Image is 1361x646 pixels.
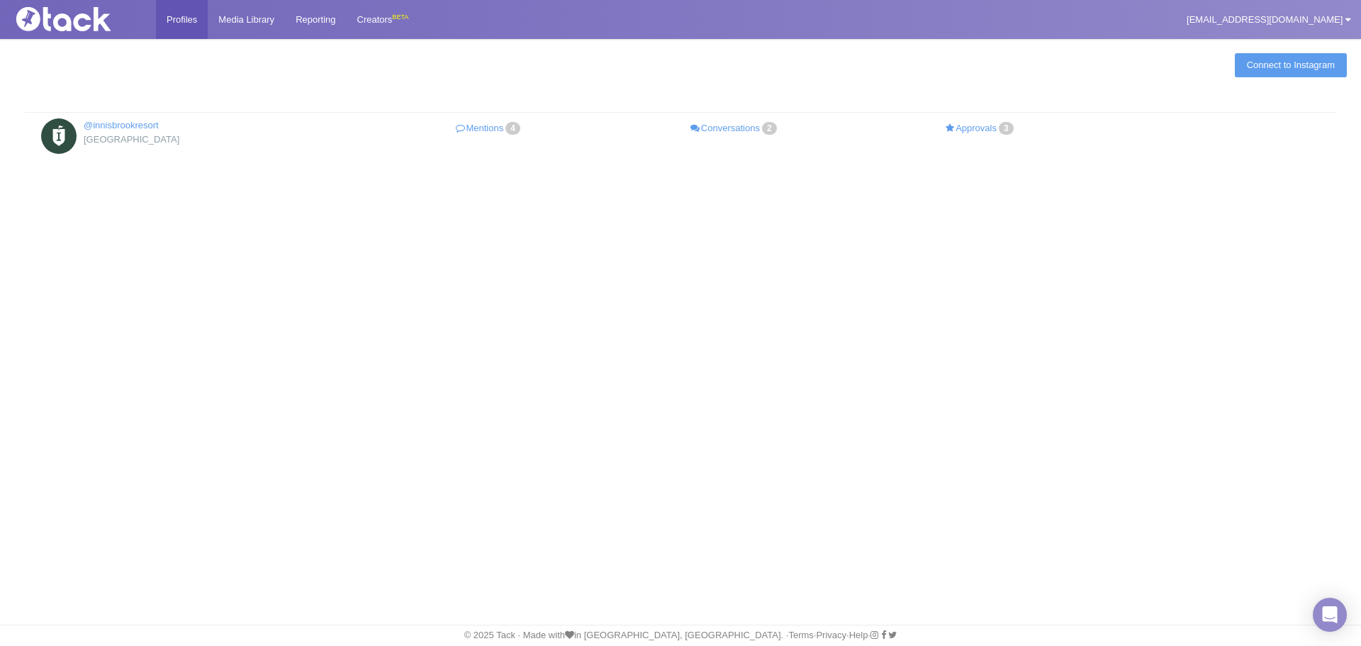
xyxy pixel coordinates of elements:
[41,133,345,147] div: [GEOGRAPHIC_DATA]
[84,120,159,130] a: @innisbrookresort
[1313,598,1347,632] div: Open Intercom Messenger
[41,118,77,154] img: Innisbrook Resort
[849,630,868,640] a: Help
[612,118,858,139] a: Conversations2
[999,122,1014,135] span: 3
[1235,53,1347,77] a: Connect to Instagram
[366,118,612,139] a: Mentions4
[858,118,1104,139] a: Approvals3
[788,630,813,640] a: Terms
[816,630,846,640] a: Privacy
[4,629,1357,642] div: © 2025 Tack · Made with in [GEOGRAPHIC_DATA], [GEOGRAPHIC_DATA]. · · · ·
[11,7,152,31] img: Tack
[25,92,1336,113] th: : activate to sort column descending
[762,122,777,135] span: 2
[505,122,520,135] span: 4
[392,10,408,25] div: BETA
